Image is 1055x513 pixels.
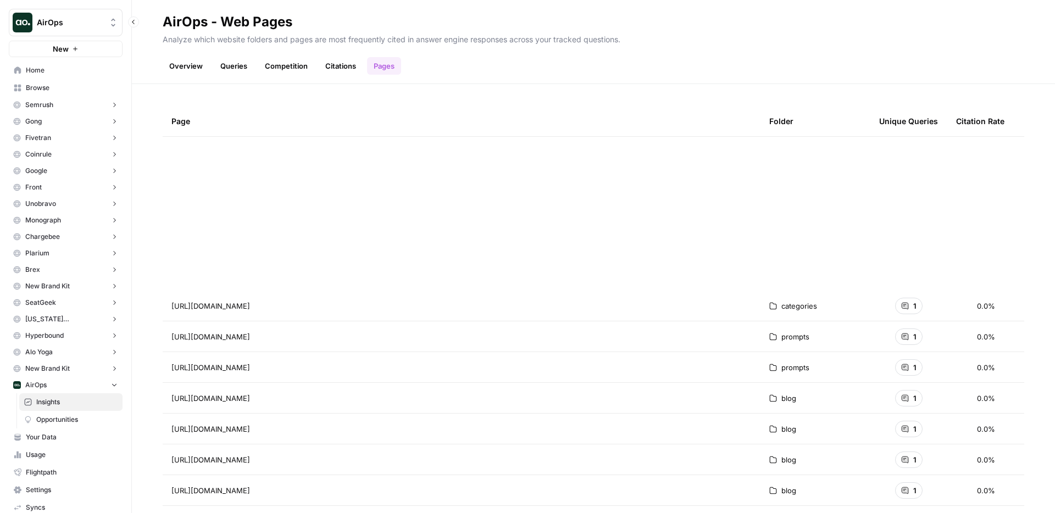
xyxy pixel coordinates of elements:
div: AirOps - Web Pages [163,13,292,31]
a: Insights [19,393,123,411]
a: Queries [214,57,254,75]
span: Unobravo [25,199,56,209]
span: 1 [913,300,917,311]
button: Gong [9,113,123,130]
button: Brex [9,261,123,278]
span: New Brand Kit [25,364,70,373]
span: Plarium [25,248,49,258]
span: Chargebee [25,232,60,242]
span: 1 [913,331,917,342]
a: Citations [319,57,363,75]
span: Browse [26,83,118,93]
a: Browse [9,79,123,97]
span: 0.0% [977,300,995,311]
a: Flightpath [9,464,123,481]
button: Hyperbound [9,327,123,344]
span: [URL][DOMAIN_NAME] [171,393,250,404]
span: 0.0% [977,362,995,373]
span: Hyperbound [25,331,64,341]
button: Alo Yoga [9,344,123,360]
img: yjux4x3lwinlft1ym4yif8lrli78 [13,381,21,389]
span: AirOps [25,380,47,390]
button: [US_STATE][GEOGRAPHIC_DATA] [9,311,123,327]
span: prompts [781,362,809,373]
span: 1 [913,423,917,434]
span: Settings [26,485,118,495]
span: AirOps [37,17,103,28]
a: Settings [9,481,123,499]
span: Monograph [25,215,61,225]
button: Chargebee [9,228,123,245]
button: New Brand Kit [9,278,123,294]
span: [URL][DOMAIN_NAME] [171,454,250,465]
span: [URL][DOMAIN_NAME] [171,423,250,434]
span: blog [781,485,796,496]
div: Folder [769,106,793,136]
a: Competition [258,57,314,75]
span: 0.0% [977,454,995,465]
p: Analyze which website folders and pages are most frequently cited in answer engine responses acro... [163,31,1024,45]
button: Coinrule [9,146,123,163]
span: Your Data [26,432,118,442]
button: Front [9,179,123,196]
a: Pages [367,57,401,75]
button: New Brand Kit [9,360,123,377]
button: SeatGeek [9,294,123,311]
span: [URL][DOMAIN_NAME] [171,331,250,342]
div: Unique Queries [879,106,938,136]
span: Fivetran [25,133,51,143]
span: 0.0% [977,393,995,404]
span: 1 [913,393,917,404]
span: 0.0% [977,423,995,434]
button: Semrush [9,97,123,113]
button: Monograph [9,212,123,228]
button: AirOps [9,377,123,393]
div: Citation Rate [956,106,1004,136]
span: blog [781,393,796,404]
span: 1 [913,362,917,373]
span: Syncs [26,503,118,512]
span: Alo Yoga [25,347,53,357]
button: Workspace: AirOps [9,9,123,36]
span: Usage [26,450,118,460]
img: AirOps Logo [13,13,32,32]
span: Gong [25,116,42,126]
span: Opportunities [36,415,118,425]
span: [US_STATE][GEOGRAPHIC_DATA] [25,314,106,324]
a: Home [9,62,123,79]
span: SeatGeek [25,298,56,308]
span: Home [26,65,118,75]
span: 0.0% [977,331,995,342]
span: Google [25,166,47,176]
button: Fivetran [9,130,123,146]
span: categories [781,300,817,311]
span: [URL][DOMAIN_NAME] [171,485,250,496]
span: blog [781,454,796,465]
span: Semrush [25,100,53,110]
button: Plarium [9,245,123,261]
span: [URL][DOMAIN_NAME] [171,362,250,373]
span: Brex [25,265,40,275]
span: blog [781,423,796,434]
div: Page [171,106,752,136]
span: Insights [36,397,118,407]
span: 1 [913,454,917,465]
span: Front [25,182,42,192]
span: Flightpath [26,467,118,477]
a: Opportunities [19,411,123,428]
span: Coinrule [25,149,52,159]
button: Unobravo [9,196,123,212]
span: New Brand Kit [25,281,70,291]
a: Overview [163,57,209,75]
span: 0.0% [977,485,995,496]
span: New [53,43,69,54]
span: prompts [781,331,809,342]
button: Google [9,163,123,179]
button: New [9,41,123,57]
span: [URL][DOMAIN_NAME] [171,300,250,311]
span: 1 [913,485,917,496]
a: Your Data [9,428,123,446]
a: Usage [9,446,123,464]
